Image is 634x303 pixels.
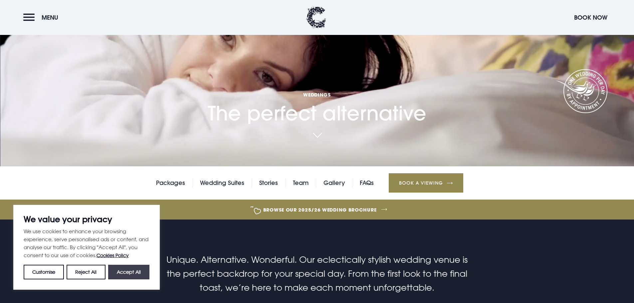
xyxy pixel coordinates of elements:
a: Gallery [323,178,345,188]
span: Weddings [208,91,426,98]
a: Packages [156,178,185,188]
a: Stories [259,178,278,188]
a: FAQs [360,178,374,188]
button: Book Now [571,10,611,25]
h1: The perfect alternative [208,54,426,125]
a: Wedding Suites [200,178,244,188]
span: Menu [42,14,58,21]
button: Customise [24,265,64,279]
button: Menu [23,10,62,25]
button: Accept All [108,265,149,279]
p: We use cookies to enhance your browsing experience, serve personalised ads or content, and analys... [24,227,149,259]
p: Unique. Alternative. Wonderful. Our eclectically stylish wedding venue is the perfect backdrop fo... [158,253,475,295]
a: Cookies Policy [97,252,129,258]
p: We value your privacy [24,215,149,223]
div: We value your privacy [13,205,160,290]
a: Team [293,178,309,188]
button: Reject All [67,265,105,279]
img: Clandeboye Lodge [306,7,326,28]
a: Book a Viewing [389,173,463,193]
